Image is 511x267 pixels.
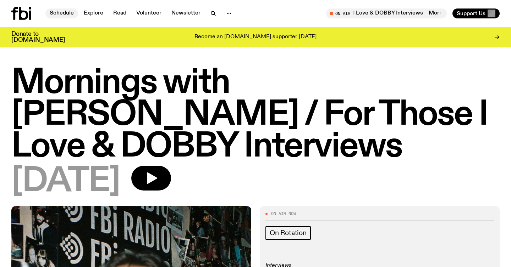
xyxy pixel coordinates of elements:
[45,8,78,18] a: Schedule
[271,212,296,216] span: On Air Now
[167,8,205,18] a: Newsletter
[457,10,485,17] span: Support Us
[452,8,500,18] button: Support Us
[265,226,311,240] a: On Rotation
[270,229,307,237] span: On Rotation
[11,166,120,198] span: [DATE]
[79,8,108,18] a: Explore
[109,8,131,18] a: Read
[11,67,500,163] h1: Mornings with [PERSON_NAME] / For Those I Love & DOBBY Interviews
[11,31,65,43] h3: Donate to [DOMAIN_NAME]
[326,8,447,18] button: On AirMornings with [PERSON_NAME] / For Those I Love & DOBBY InterviewsMornings with [PERSON_NAME...
[194,34,317,40] p: Become an [DOMAIN_NAME] supporter [DATE]
[132,8,166,18] a: Volunteer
